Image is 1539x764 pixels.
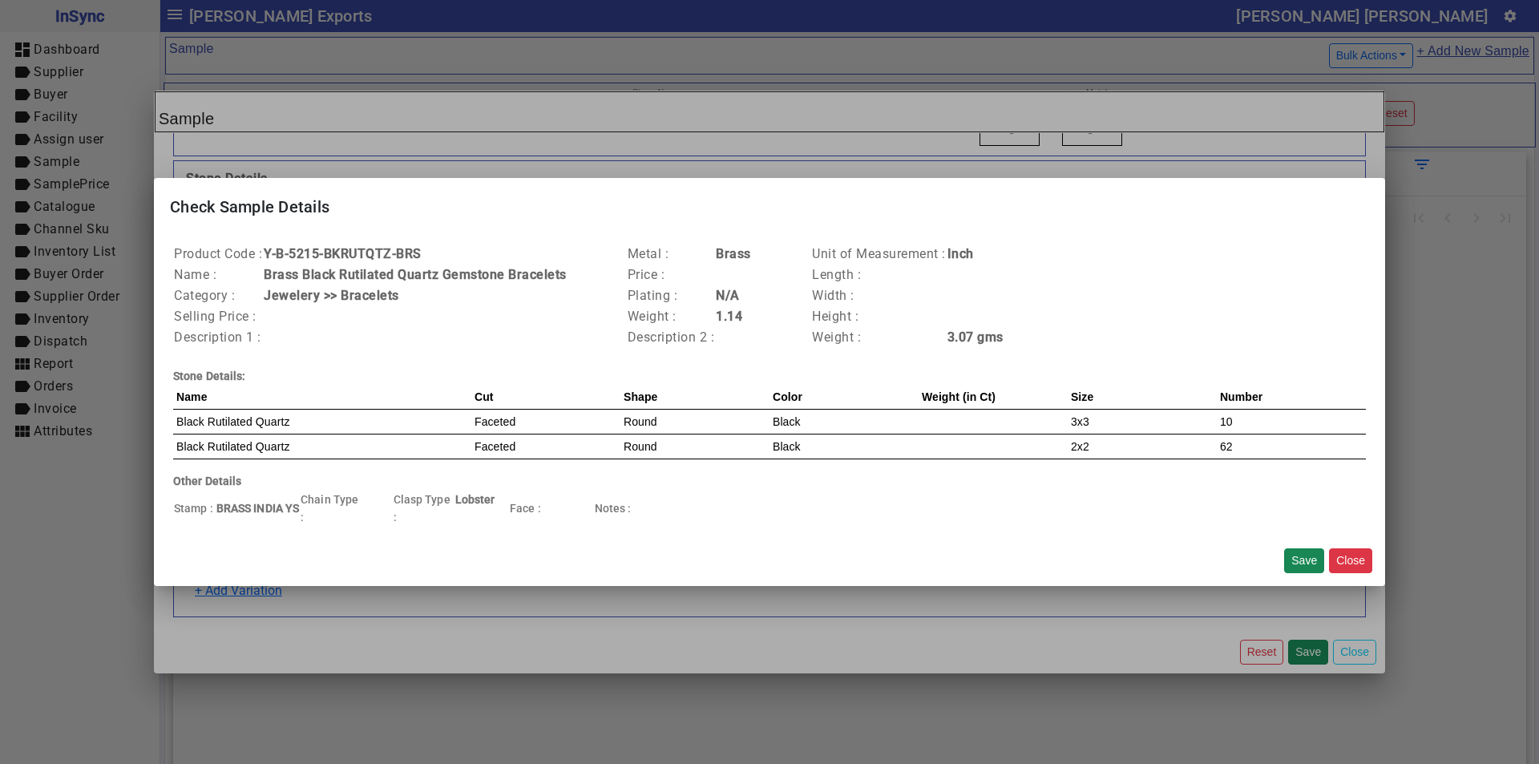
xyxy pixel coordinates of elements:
[471,385,620,410] th: Cut
[154,178,1385,236] mat-card-title: Check Sample Details
[769,435,919,459] td: Black
[300,490,362,527] td: Chain Type :
[627,265,716,285] td: Price :
[173,410,471,435] td: Black Rutilated Quartz
[947,329,1004,345] b: 3.07 gms
[811,306,947,327] td: Height :
[769,410,919,435] td: Black
[173,327,263,348] td: Description 1 :
[1217,385,1366,410] th: Number
[1217,435,1366,459] td: 62
[173,475,241,487] b: Other Details
[769,385,919,410] th: Color
[811,327,947,348] td: Weight :
[471,435,620,459] td: Faceted
[393,490,454,527] td: Clasp Type :
[811,244,947,265] td: Unit of Measurement :
[264,267,567,282] b: Brass Black Rutilated Quartz Gemstone Bracelets
[173,385,471,410] th: Name
[716,288,740,303] b: N/A
[1217,410,1366,435] td: 10
[173,306,263,327] td: Selling Price :
[455,493,495,506] b: Lobster
[264,246,422,261] b: Y-B-5215-BKRUTQTZ-BRS
[620,385,769,410] th: Shape
[627,306,716,327] td: Weight :
[1068,410,1217,435] td: 3x3
[173,370,245,382] b: Stone Details:
[594,490,636,527] td: Notes :
[509,490,551,527] td: Face :
[716,246,751,261] b: Brass
[716,309,742,324] b: 1.14
[173,435,471,459] td: Black Rutilated Quartz
[620,435,769,459] td: Round
[1068,435,1217,459] td: 2x2
[264,288,399,303] b: Jewelery >> Bracelets
[1068,385,1217,410] th: Size
[1329,548,1372,573] button: Close
[173,244,263,265] td: Product Code :
[811,285,947,306] td: Width :
[947,246,974,261] b: Inch
[627,327,716,348] td: Description 2 :
[627,244,716,265] td: Metal :
[173,490,216,527] td: Stamp :
[1284,548,1324,573] button: Save
[919,385,1068,410] th: Weight (in Ct)
[811,265,947,285] td: Length :
[627,285,716,306] td: Plating :
[173,265,263,285] td: Name :
[620,410,769,435] td: Round
[471,410,620,435] td: Faceted
[173,285,263,306] td: Category :
[216,502,299,515] b: BRASS INDIA YS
